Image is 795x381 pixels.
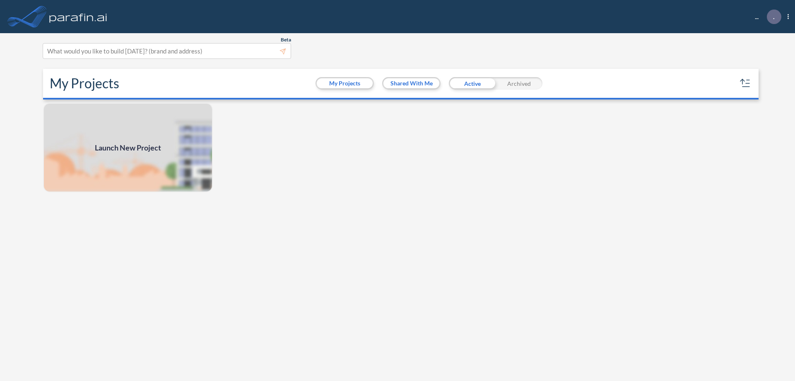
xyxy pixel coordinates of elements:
[43,103,213,192] a: Launch New Project
[48,8,109,25] img: logo
[43,103,213,192] img: add
[742,10,789,24] div: ...
[773,13,775,20] p: .
[383,78,439,88] button: Shared With Me
[739,77,752,90] button: sort
[281,36,291,43] span: Beta
[449,77,496,90] div: Active
[496,77,542,90] div: Archived
[50,75,119,91] h2: My Projects
[95,142,161,153] span: Launch New Project
[317,78,373,88] button: My Projects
